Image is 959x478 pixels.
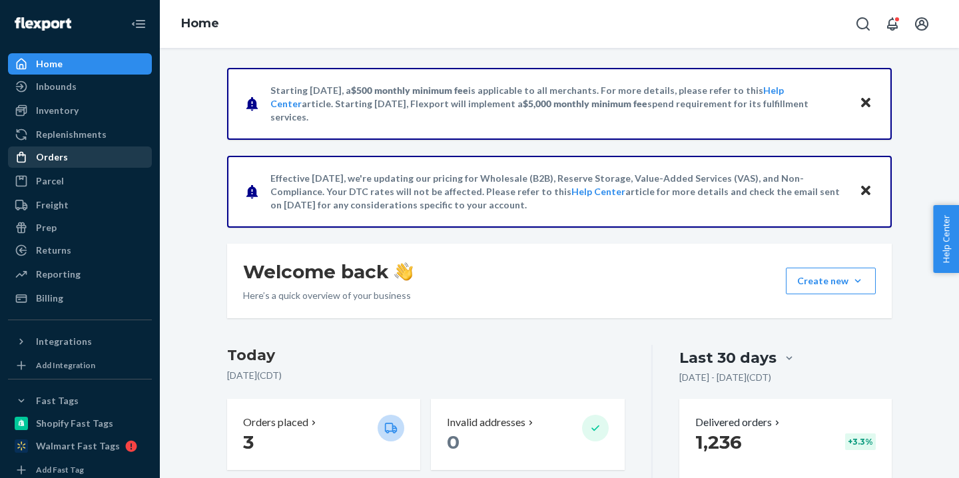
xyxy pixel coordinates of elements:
[8,413,152,434] a: Shopify Fast Tags
[36,128,107,141] div: Replenishments
[8,331,152,352] button: Integrations
[679,371,771,384] p: [DATE] - [DATE] ( CDT )
[36,104,79,117] div: Inventory
[695,415,783,430] button: Delivered orders
[8,146,152,168] a: Orders
[857,182,874,201] button: Close
[125,11,152,37] button: Close Navigation
[850,11,876,37] button: Open Search Box
[270,84,846,124] p: Starting [DATE], a is applicable to all merchants. For more details, please refer to this article...
[857,94,874,113] button: Close
[36,394,79,407] div: Fast Tags
[36,417,113,430] div: Shopify Fast Tags
[908,11,935,37] button: Open account menu
[8,217,152,238] a: Prep
[243,415,308,430] p: Orders placed
[8,100,152,121] a: Inventory
[170,5,230,43] ol: breadcrumbs
[8,170,152,192] a: Parcel
[36,439,120,453] div: Walmart Fast Tags
[431,399,624,470] button: Invalid addresses 0
[8,124,152,145] a: Replenishments
[243,431,254,453] span: 3
[351,85,468,96] span: $500 monthly minimum fee
[523,98,647,109] span: $5,000 monthly minimum fee
[8,288,152,309] a: Billing
[8,194,152,216] a: Freight
[227,345,625,366] h3: Today
[243,260,413,284] h1: Welcome back
[36,150,68,164] div: Orders
[36,57,63,71] div: Home
[227,399,420,470] button: Orders placed 3
[227,369,625,382] p: [DATE] ( CDT )
[786,268,876,294] button: Create new
[394,262,413,281] img: hand-wave emoji
[36,221,57,234] div: Prep
[8,390,152,411] button: Fast Tags
[36,292,63,305] div: Billing
[36,174,64,188] div: Parcel
[8,264,152,285] a: Reporting
[15,17,71,31] img: Flexport logo
[8,53,152,75] a: Home
[181,16,219,31] a: Home
[8,358,152,373] a: Add Integration
[36,359,95,371] div: Add Integration
[36,198,69,212] div: Freight
[8,76,152,97] a: Inbounds
[933,205,959,273] button: Help Center
[36,464,84,475] div: Add Fast Tag
[243,289,413,302] p: Here’s a quick overview of your business
[8,240,152,261] a: Returns
[571,186,625,197] a: Help Center
[36,244,71,257] div: Returns
[36,80,77,93] div: Inbounds
[695,431,742,453] span: 1,236
[845,433,876,450] div: + 3.3 %
[270,172,846,212] p: Effective [DATE], we're updating our pricing for Wholesale (B2B), Reserve Storage, Value-Added Se...
[447,431,460,453] span: 0
[36,268,81,281] div: Reporting
[8,435,152,457] a: Walmart Fast Tags
[879,11,906,37] button: Open notifications
[447,415,525,430] p: Invalid addresses
[8,462,152,478] a: Add Fast Tag
[36,335,92,348] div: Integrations
[679,348,777,368] div: Last 30 days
